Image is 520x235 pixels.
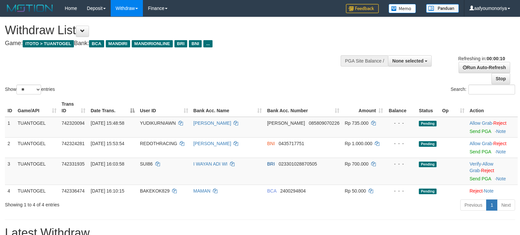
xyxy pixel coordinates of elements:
[5,98,15,117] th: ID
[5,117,15,138] td: 1
[467,117,518,138] td: ·
[419,189,437,194] span: Pending
[470,120,492,126] a: Allow Grab
[440,98,467,117] th: Op: activate to sort column ascending
[470,161,493,173] a: Allow Grab
[389,4,416,13] img: Button%20Memo.svg
[193,120,231,126] a: [PERSON_NAME]
[191,98,265,117] th: Bank Acc. Name: activate to sort column ascending
[88,98,137,117] th: Date Trans.: activate to sort column descending
[345,141,372,146] span: Rp 1.000.000
[267,141,275,146] span: BNI
[496,176,506,181] a: Note
[460,199,486,211] a: Previous
[345,120,368,126] span: Rp 735.000
[451,85,515,94] label: Search:
[15,185,59,197] td: TUANTOGEL
[5,85,55,94] label: Show entries
[496,149,506,154] a: Note
[5,137,15,158] td: 2
[62,141,85,146] span: 742324281
[5,199,212,208] div: Showing 1 to 4 of 4 entries
[5,158,15,185] td: 3
[342,98,386,117] th: Amount: activate to sort column ascending
[279,141,304,146] span: Copy 0435717751 to clipboard
[493,141,507,146] a: Reject
[346,4,379,13] img: Feedback.jpg
[203,40,212,47] span: ...
[388,188,414,194] div: - - -
[267,188,276,194] span: BCA
[484,188,494,194] a: Note
[467,185,518,197] td: ·
[345,161,368,167] span: Rp 700.000
[91,141,124,146] span: [DATE] 15:53:54
[341,55,388,66] div: PGA Site Balance /
[392,58,423,64] span: None selected
[470,176,491,181] a: Send PGA
[467,137,518,158] td: ·
[388,120,414,126] div: - - -
[62,120,85,126] span: 742320094
[481,168,494,173] a: Reject
[280,188,306,194] span: Copy 2400294804 to clipboard
[193,141,231,146] a: [PERSON_NAME]
[486,199,497,211] a: 1
[140,141,177,146] span: REDOTHRACING
[189,40,202,47] span: BNI
[267,161,275,167] span: BRI
[470,188,483,194] a: Reject
[416,98,440,117] th: Status
[137,98,191,117] th: User ID: activate to sort column ascending
[15,98,59,117] th: Game/API: activate to sort column ascending
[470,141,493,146] span: ·
[470,120,493,126] span: ·
[267,120,305,126] span: [PERSON_NAME]
[486,56,505,61] strong: 00:00:10
[193,161,228,167] a: I WAYAN ADI WI
[193,188,211,194] a: MAMAN
[62,161,85,167] span: 742331935
[459,62,510,73] a: Run Auto-Refresh
[140,161,153,167] span: SUI86
[15,137,59,158] td: TUANTOGEL
[5,24,340,37] h1: Withdraw List
[496,129,506,134] a: Note
[106,40,130,47] span: MANDIRI
[470,129,491,134] a: Send PGA
[5,185,15,197] td: 4
[470,141,492,146] a: Allow Grab
[419,121,437,126] span: Pending
[470,161,493,173] span: ·
[264,98,342,117] th: Bank Acc. Number: activate to sort column ascending
[309,120,339,126] span: Copy 085809070226 to clipboard
[5,40,340,47] h4: Game: Bank:
[419,141,437,147] span: Pending
[15,158,59,185] td: TUANTOGEL
[91,120,124,126] span: [DATE] 15:48:58
[467,98,518,117] th: Action
[419,162,437,167] span: Pending
[458,56,505,61] span: Refreshing in:
[5,3,55,13] img: MOTION_logo.png
[468,85,515,94] input: Search:
[491,73,510,84] a: Stop
[91,161,124,167] span: [DATE] 16:03:58
[132,40,173,47] span: MANDIRIONLINE
[140,120,176,126] span: YUDIKURNIAWN
[16,85,41,94] select: Showentries
[386,98,416,117] th: Balance
[470,149,491,154] a: Send PGA
[388,55,432,66] button: None selected
[470,161,481,167] a: Verify
[140,188,170,194] span: BAKEKOK829
[426,4,459,13] img: panduan.png
[467,158,518,185] td: · ·
[497,199,515,211] a: Next
[345,188,366,194] span: Rp 50.000
[493,120,507,126] a: Reject
[23,40,74,47] span: ITOTO > TUANTOGEL
[174,40,187,47] span: BRI
[89,40,104,47] span: BCA
[62,188,85,194] span: 742336474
